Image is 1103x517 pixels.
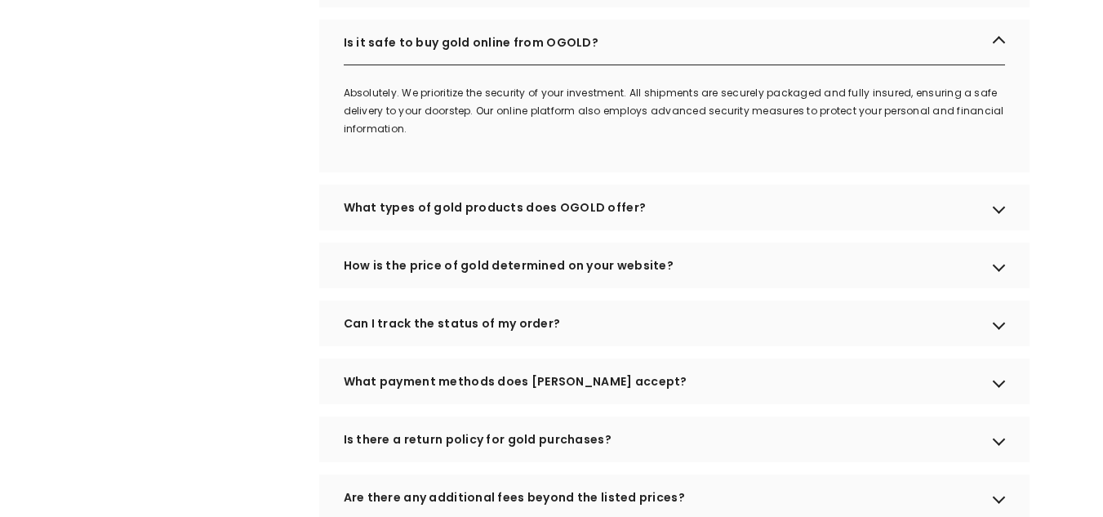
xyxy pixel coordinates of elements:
[319,243,1030,288] div: How is the price of gold determined on your website?
[319,359,1030,404] div: What payment methods does [PERSON_NAME] accept?
[319,417,1030,462] div: Is there a return policy for gold purchases?
[319,185,1030,230] div: What types of gold products does OGOLD offer?
[344,84,1030,138] p: Absolutely. We prioritize the security of your investment. All shipments are securely packaged an...
[319,20,1030,65] div: Is it safe to buy gold online from OGOLD?
[319,301,1030,346] div: Can I track the status of my order?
